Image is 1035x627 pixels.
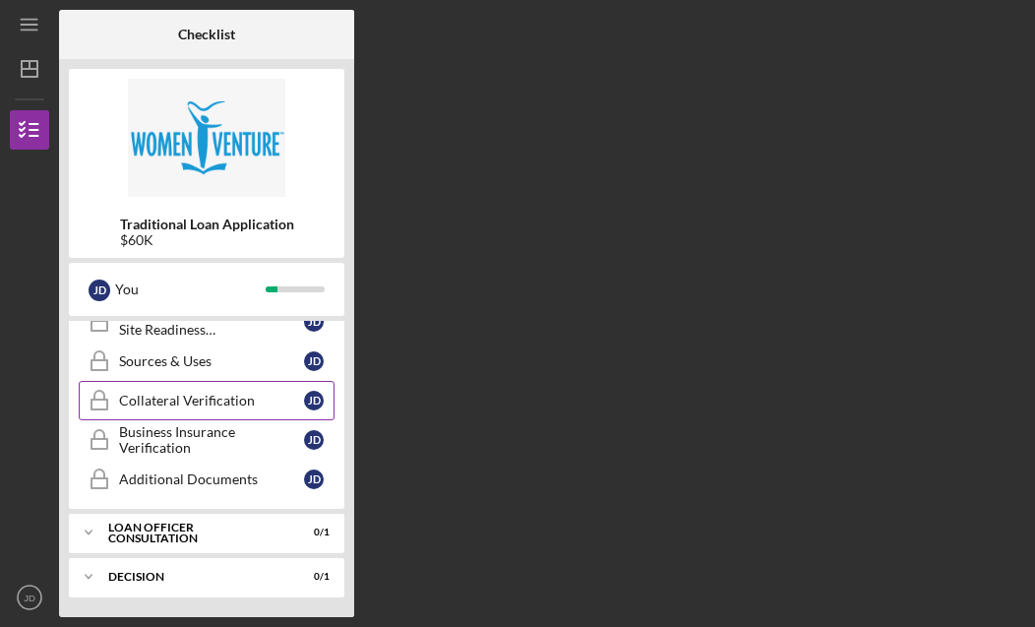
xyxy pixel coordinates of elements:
[79,302,335,342] a: Business Location: Facility & Site Readiness DocumentationJD
[79,381,335,420] a: Collateral VerificationJD
[79,460,335,499] a: Additional DocumentsJD
[304,391,324,410] div: J D
[24,593,35,603] text: JD
[79,342,335,381] a: Sources & UsesJD
[115,273,266,306] div: You
[120,232,294,248] div: $60K
[108,571,280,583] div: Decision
[304,351,324,371] div: J D
[119,393,304,408] div: Collateral Verification
[304,312,324,332] div: J D
[79,420,335,460] a: Business Insurance VerificationJD
[89,280,110,301] div: J D
[178,27,235,42] b: Checklist
[119,353,304,369] div: Sources & Uses
[119,424,304,456] div: Business Insurance Verification
[10,578,49,617] button: JD
[294,527,330,538] div: 0 / 1
[304,430,324,450] div: J D
[69,79,344,197] img: Product logo
[108,522,280,544] div: Loan Officer Consultation
[119,471,304,487] div: Additional Documents
[119,306,304,338] div: Business Location: Facility & Site Readiness Documentation
[294,571,330,583] div: 0 / 1
[304,470,324,489] div: J D
[120,217,294,232] b: Traditional Loan Application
